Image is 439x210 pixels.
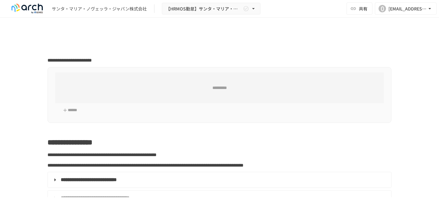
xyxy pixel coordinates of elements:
span: 共有 [359,5,367,12]
button: 【HRMOS勤怠】サンタ・マリア・ノヴェッラ・ジャパン株式会社_初期設定サポート [162,3,261,15]
img: logo-default@2x-9cf2c760.svg [7,4,47,14]
button: 0[EMAIL_ADDRESS][DOMAIN_NAME] [375,2,437,15]
span: 【HRMOS勤怠】サンタ・マリア・ノヴェッラ・ジャパン株式会社_初期設定サポート [166,5,242,13]
button: 共有 [347,2,372,15]
div: [EMAIL_ADDRESS][DOMAIN_NAME] [388,5,427,13]
div: 0 [379,5,386,12]
div: サンタ・マリア・ノヴェッラ・ジャパン株式会社 [52,6,147,12]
